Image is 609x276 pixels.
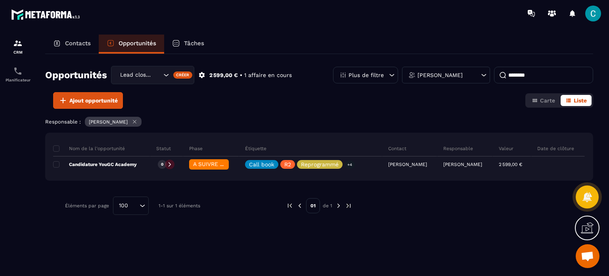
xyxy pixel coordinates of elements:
p: 2 599,00 € [209,71,238,79]
p: [PERSON_NAME] [89,119,128,125]
p: CRM [2,50,34,54]
button: Ajout opportunité [53,92,123,109]
div: Search for option [111,66,194,84]
p: 1 affaire en cours [244,71,292,79]
p: Contacts [65,40,91,47]
p: 2 599,00 € [499,162,522,167]
p: Responsable [443,145,473,152]
span: Ajout opportunité [69,97,118,104]
p: Éléments par page [65,203,109,208]
input: Search for option [131,201,138,210]
p: Date de clôture [537,145,574,152]
p: Étiquette [245,145,266,152]
p: R2 [284,162,291,167]
div: Search for option [113,197,149,215]
p: Responsable : [45,119,81,125]
span: Lead closing [118,71,153,79]
img: next [335,202,342,209]
button: Carte [527,95,560,106]
span: Carte [540,97,555,104]
img: scheduler [13,66,23,76]
p: 01 [306,198,320,213]
p: Contact [388,145,406,152]
p: Plus de filtre [349,72,384,78]
p: Valeur [499,145,513,152]
p: [PERSON_NAME] [443,162,482,167]
h2: Opportunités [45,67,107,83]
p: 0 [161,162,163,167]
p: [PERSON_NAME] [417,72,463,78]
p: Opportunités [119,40,156,47]
img: logo [11,7,82,22]
img: next [345,202,352,209]
button: Liste [561,95,592,106]
a: Contacts [45,35,99,54]
p: Tâches [184,40,204,47]
span: 100 [116,201,131,210]
p: Planificateur [2,78,34,82]
p: Candidature YouGC Academy [53,161,137,168]
p: +4 [345,160,355,169]
a: schedulerschedulerPlanificateur [2,60,34,88]
p: de 1 [323,203,332,209]
p: Nom de la l'opportunité [53,145,125,152]
p: Reprogrammé [301,162,339,167]
img: formation [13,39,23,48]
p: Call book [249,162,274,167]
p: 1-1 sur 1 éléments [159,203,200,208]
p: Phase [189,145,203,152]
p: • [240,71,242,79]
p: Statut [156,145,171,152]
span: A SUIVRE ⏳ [193,161,227,167]
a: Opportunités [99,35,164,54]
img: prev [286,202,293,209]
input: Search for option [153,71,161,79]
a: Tâches [164,35,212,54]
a: formationformationCRM [2,33,34,60]
div: Ouvrir le chat [576,244,599,268]
span: Liste [574,97,587,104]
div: Créer [173,71,193,79]
img: prev [296,202,303,209]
